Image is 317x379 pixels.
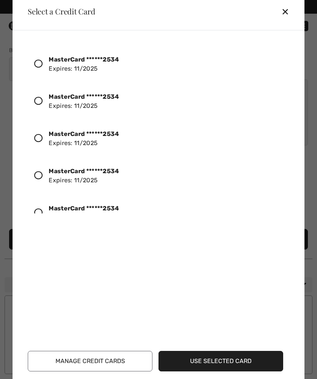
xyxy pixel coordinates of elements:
[22,8,95,15] div: Select a Credit Card
[49,204,119,222] div: Expires: 11/2025
[281,3,295,19] div: ✕
[49,129,119,148] div: Expires: 11/2025
[158,351,283,371] button: Use Selected Card
[28,351,152,371] button: Manage Credit Cards
[49,92,119,111] div: Expires: 11/2025
[49,167,119,185] div: Expires: 11/2025
[49,55,119,73] div: Expires: 11/2025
